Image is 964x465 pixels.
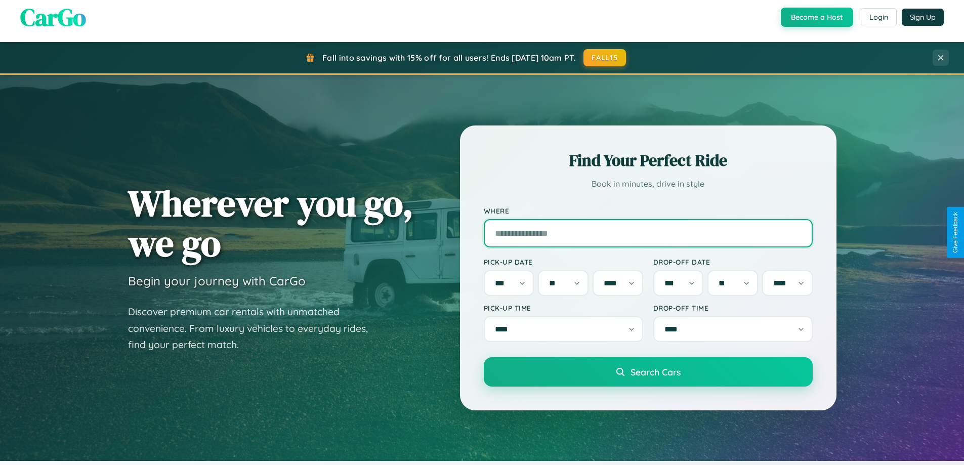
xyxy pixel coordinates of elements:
label: Pick-up Date [484,258,643,266]
span: Fall into savings with 15% off for all users! Ends [DATE] 10am PT. [322,53,576,63]
p: Book in minutes, drive in style [484,177,813,191]
label: Pick-up Time [484,304,643,312]
button: Login [861,8,897,26]
h1: Wherever you go, we go [128,183,413,263]
h2: Find Your Perfect Ride [484,149,813,172]
span: CarGo [20,1,86,34]
p: Discover premium car rentals with unmatched convenience. From luxury vehicles to everyday rides, ... [128,304,381,353]
label: Drop-off Time [653,304,813,312]
button: Sign Up [902,9,944,26]
div: Give Feedback [952,212,959,253]
label: Drop-off Date [653,258,813,266]
h3: Begin your journey with CarGo [128,273,306,288]
span: Search Cars [631,366,681,377]
button: Search Cars [484,357,813,387]
button: Become a Host [781,8,853,27]
button: FALL15 [583,49,626,66]
label: Where [484,206,813,215]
